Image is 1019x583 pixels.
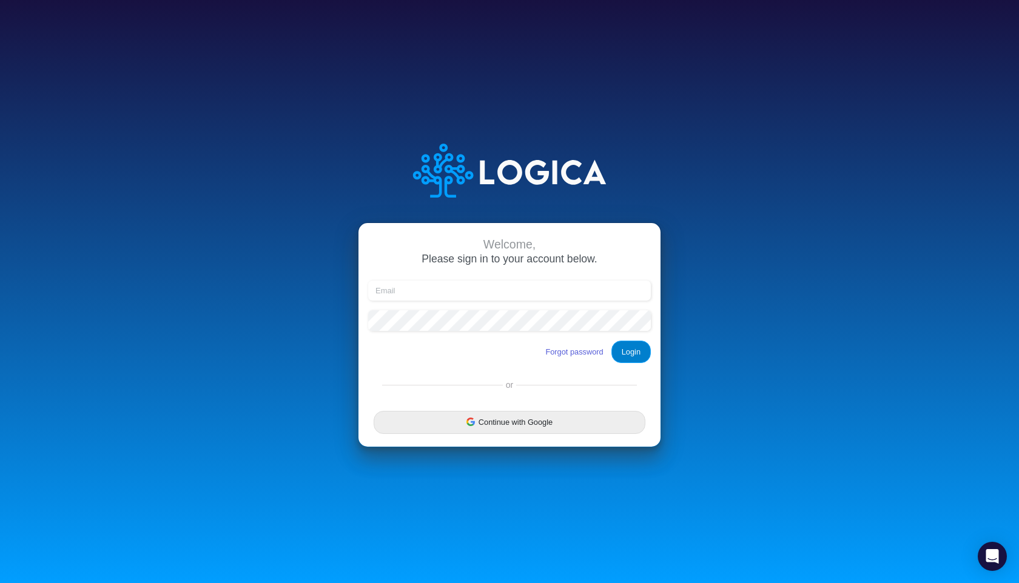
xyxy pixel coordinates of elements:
div: Welcome, [368,238,651,252]
input: Email [368,281,651,301]
button: Login [610,341,651,363]
div: Open Intercom Messenger [978,542,1007,571]
button: Continue with Google [374,411,645,433]
span: Please sign in to your account below. [416,252,603,265]
button: Forgot password [530,342,610,362]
